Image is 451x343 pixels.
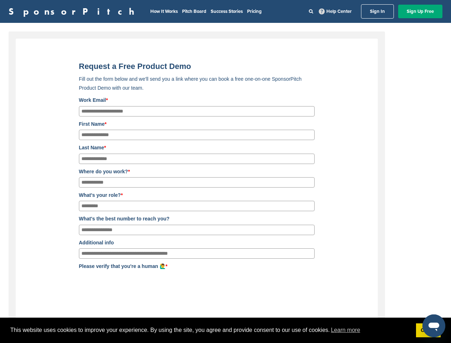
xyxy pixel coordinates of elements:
label: Please verify that you're a human 🙋‍♂️ [79,262,315,270]
a: How It Works [150,9,178,14]
a: SponsorPitch [9,7,139,16]
a: Pitch Board [182,9,206,14]
a: Sign Up Free [398,5,442,18]
a: learn more about cookies [330,325,361,335]
label: First Name [79,120,315,128]
title: Request a Free Product Demo [79,62,315,71]
a: dismiss cookie message [416,323,441,338]
label: Work Email [79,96,315,104]
label: Last Name [79,144,315,151]
a: Help Center [317,7,353,16]
iframe: Button to launch messaging window [422,314,445,337]
label: What's your role? [79,191,315,199]
a: Pricing [247,9,262,14]
p: Fill out the form below and we'll send you a link where you can book a free one-on-one SponsorPit... [79,75,315,93]
label: What's the best number to reach you? [79,215,315,223]
label: Where do you work? [79,168,315,175]
label: Additional info [79,239,315,247]
span: This website uses cookies to improve your experience. By using the site, you agree and provide co... [10,325,410,335]
a: Success Stories [211,9,243,14]
a: Sign In [361,4,394,19]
